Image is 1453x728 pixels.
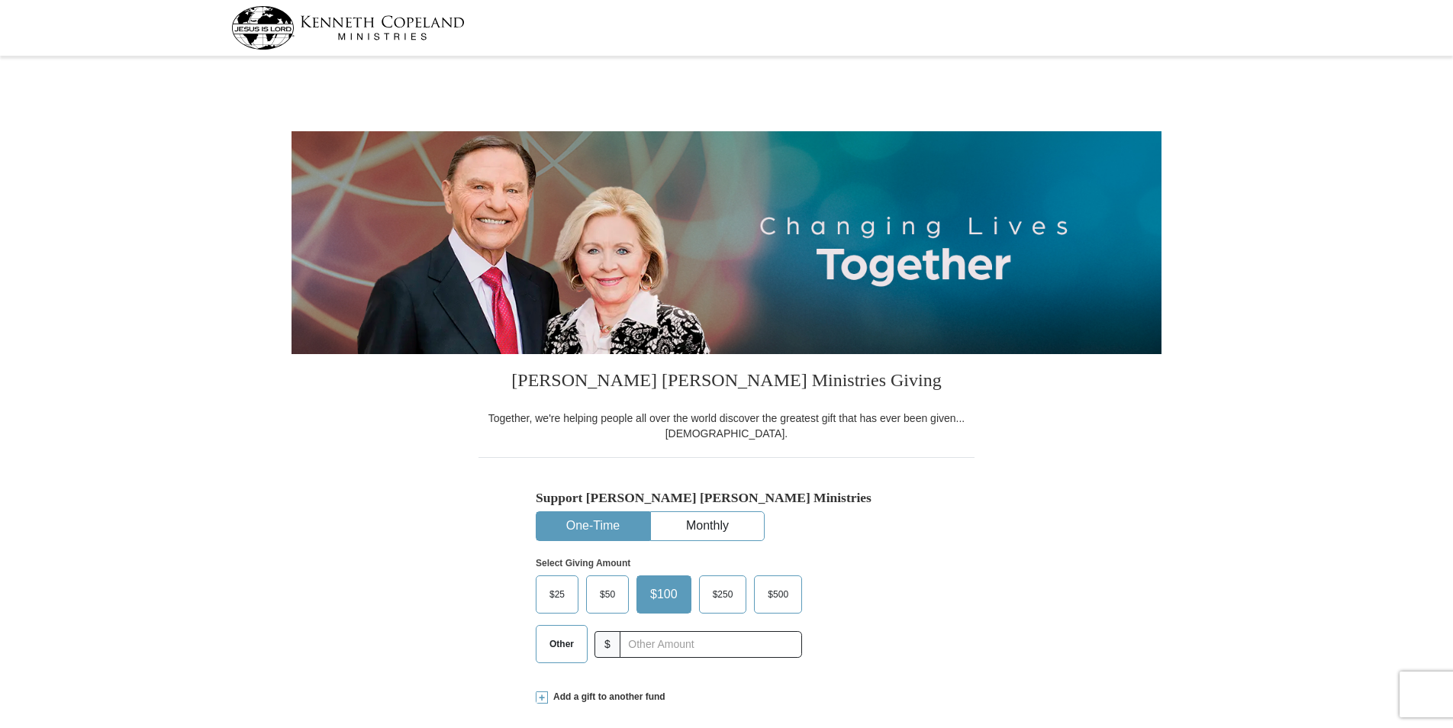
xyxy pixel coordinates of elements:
[620,631,802,658] input: Other Amount
[542,583,572,606] span: $25
[542,633,582,656] span: Other
[536,558,630,569] strong: Select Giving Amount
[478,354,975,411] h3: [PERSON_NAME] [PERSON_NAME] Ministries Giving
[478,411,975,441] div: Together, we're helping people all over the world discover the greatest gift that has ever been g...
[592,583,623,606] span: $50
[231,6,465,50] img: kcm-header-logo.svg
[548,691,665,704] span: Add a gift to another fund
[643,583,685,606] span: $100
[651,512,764,540] button: Monthly
[536,512,649,540] button: One-Time
[594,631,620,658] span: $
[760,583,796,606] span: $500
[705,583,741,606] span: $250
[536,490,917,506] h5: Support [PERSON_NAME] [PERSON_NAME] Ministries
